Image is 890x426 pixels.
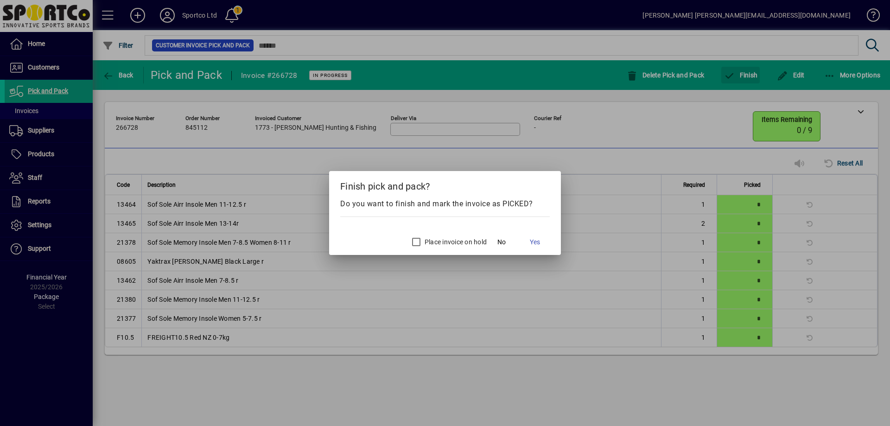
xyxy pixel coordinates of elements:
div: Do you want to finish and mark the invoice as PICKED? [340,198,550,210]
span: No [497,237,506,247]
h2: Finish pick and pack? [329,171,561,198]
button: Yes [520,234,550,250]
button: No [487,234,516,250]
span: Yes [530,237,540,247]
label: Place invoice on hold [423,237,487,247]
